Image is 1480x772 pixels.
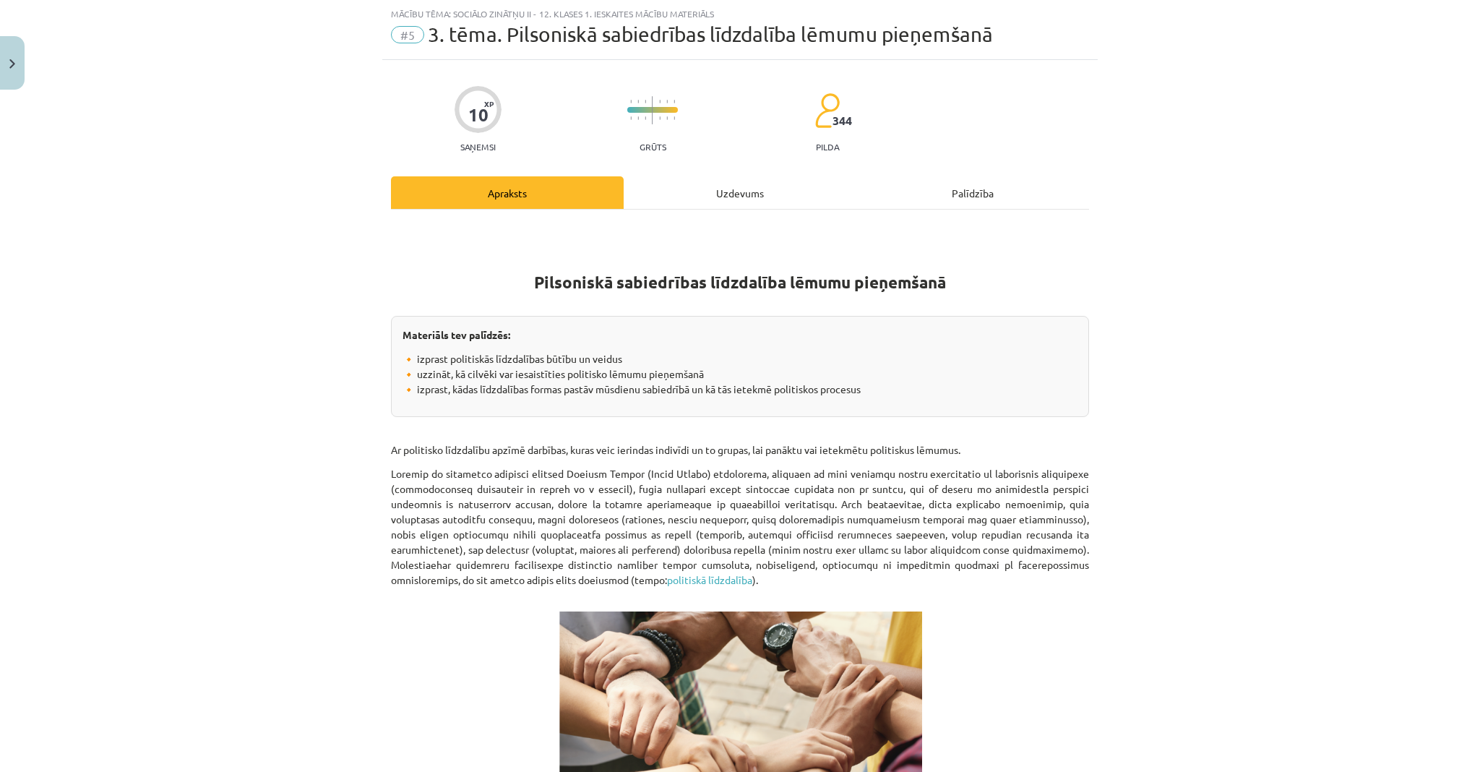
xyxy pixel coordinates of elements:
[9,59,15,69] img: icon-close-lesson-0947bae3869378f0d4975bcd49f059093ad1ed9edebbc8119c70593378902aed.svg
[630,116,632,120] img: icon-short-line-57e1e144782c952c97e751825c79c345078a6d821885a25fce030b3d8c18986b.svg
[624,176,856,209] div: Uzdevums
[666,100,668,103] img: icon-short-line-57e1e144782c952c97e751825c79c345078a6d821885a25fce030b3d8c18986b.svg
[484,100,494,108] span: XP
[630,100,632,103] img: icon-short-line-57e1e144782c952c97e751825c79c345078a6d821885a25fce030b3d8c18986b.svg
[534,272,946,293] strong: Pilsoniskā sabiedrības līdzdalība lēmumu pieņemšanā
[659,100,661,103] img: icon-short-line-57e1e144782c952c97e751825c79c345078a6d821885a25fce030b3d8c18986b.svg
[674,116,675,120] img: icon-short-line-57e1e144782c952c97e751825c79c345078a6d821885a25fce030b3d8c18986b.svg
[403,351,1077,397] p: 🔸 izprast politiskās līdzdalības būtību un veidus 🔸 uzzināt, kā cilvēki var iesaistīties politisk...
[856,176,1089,209] div: Palīdzība
[391,26,424,43] span: #5
[640,142,666,152] p: Grūts
[391,417,1089,458] p: Ar politisko līdzdalību apzīmē darbības, kuras veic ierindas indivīdi un to grupas, lai panāktu v...
[674,100,675,103] img: icon-short-line-57e1e144782c952c97e751825c79c345078a6d821885a25fce030b3d8c18986b.svg
[391,176,624,209] div: Apraksts
[666,116,668,120] img: icon-short-line-57e1e144782c952c97e751825c79c345078a6d821885a25fce030b3d8c18986b.svg
[391,9,1089,19] div: Mācību tēma: Sociālo zinātņu ii - 12. klases 1. ieskaites mācību materiāls
[816,142,839,152] p: pilda
[645,100,646,103] img: icon-short-line-57e1e144782c952c97e751825c79c345078a6d821885a25fce030b3d8c18986b.svg
[637,100,639,103] img: icon-short-line-57e1e144782c952c97e751825c79c345078a6d821885a25fce030b3d8c18986b.svg
[832,114,852,127] span: 344
[468,105,489,125] div: 10
[428,22,993,46] span: 3. tēma. Pilsoniskā sabiedrības līdzdalība lēmumu pieņemšanā
[652,96,653,124] img: icon-long-line-d9ea69661e0d244f92f715978eff75569469978d946b2353a9bb055b3ed8787d.svg
[667,573,752,586] a: politiskā līdzdalība
[659,116,661,120] img: icon-short-line-57e1e144782c952c97e751825c79c345078a6d821885a25fce030b3d8c18986b.svg
[403,328,510,341] strong: Materiāls tev palīdzēs:
[645,116,646,120] img: icon-short-line-57e1e144782c952c97e751825c79c345078a6d821885a25fce030b3d8c18986b.svg
[814,93,840,129] img: students-c634bb4e5e11cddfef0936a35e636f08e4e9abd3cc4e673bd6f9a4125e45ecb1.svg
[455,142,502,152] p: Saņemsi
[637,116,639,120] img: icon-short-line-57e1e144782c952c97e751825c79c345078a6d821885a25fce030b3d8c18986b.svg
[391,466,1089,603] p: Loremip do sitametco adipisci elitsed Doeiusm Tempor (Incid Utlabo) etdolorema, aliquaen ad mini ...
